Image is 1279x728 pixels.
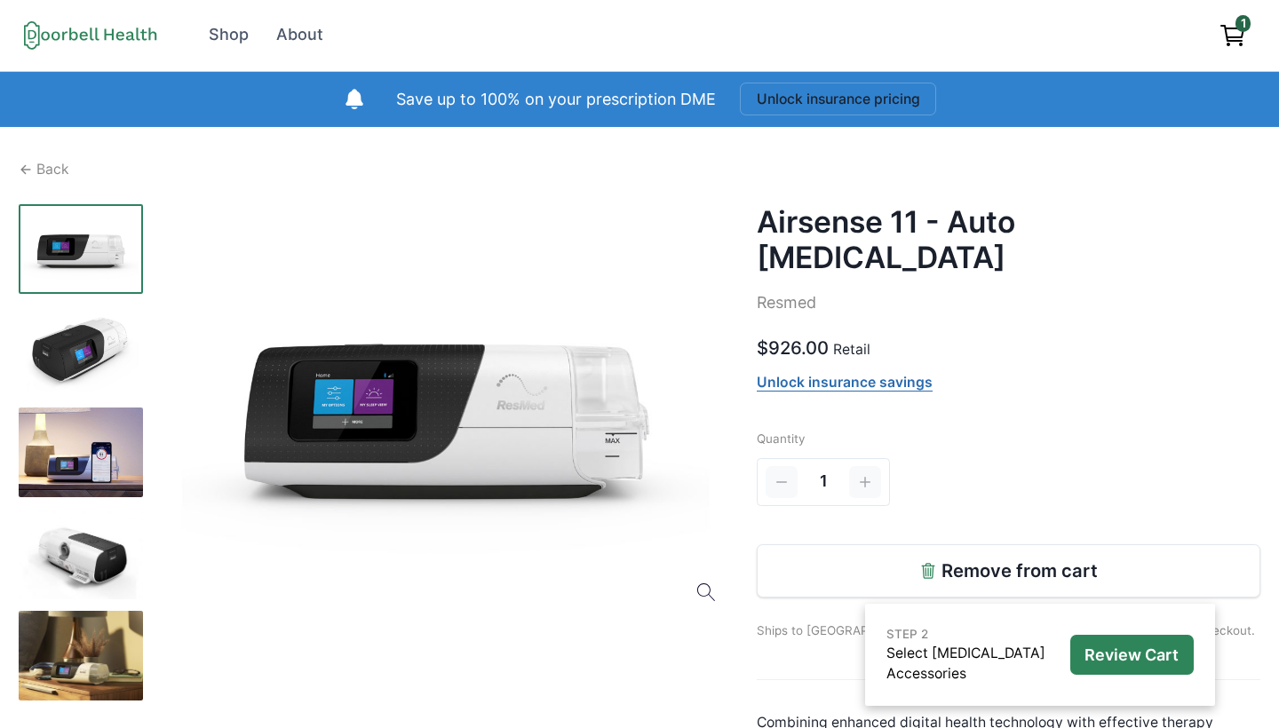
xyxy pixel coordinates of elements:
[886,625,1062,643] p: STEP 2
[1084,645,1179,665] p: Review Cart
[276,23,323,47] div: About
[757,597,1260,639] p: Ships to [GEOGRAPHIC_DATA], [GEOGRAPHIC_DATA]. Shipping calculated at checkout.
[757,291,1260,315] p: Resmed
[833,339,870,360] p: Retail
[19,408,143,497] img: 8f0kim6ynodxac6ibgtp19htacp6
[265,15,336,55] a: About
[757,204,1260,276] h2: Airsense 11 - Auto [MEDICAL_DATA]
[766,466,798,498] button: Decrement
[740,83,937,115] button: Unlock insurance pricing
[1235,15,1251,31] span: 1
[19,305,143,395] img: aufi40fuafgnm60a9ty1wkmgcog5
[941,560,1098,582] p: Remove from cart
[36,159,69,180] p: Back
[757,374,933,392] a: Unlock insurance savings
[19,204,143,294] img: pscvkewmdlp19lsde7niddjswnax
[19,611,143,700] img: ro0ji3te2yyt784kis50z6sn4eg7
[886,645,1045,683] a: Select [MEDICAL_DATA] Accessories
[396,88,716,112] p: Save up to 100% on your prescription DME
[849,466,881,498] button: Increment
[19,509,143,598] img: 2h384f27yffxxq90xqzog7bkz08p
[209,23,249,47] div: Shop
[757,430,1260,447] p: Quantity
[197,15,261,55] a: Shop
[1070,635,1194,675] button: Review Cart
[757,335,829,361] p: $926.00
[757,544,1260,597] button: Remove from cart
[820,470,828,494] span: 1
[1211,15,1255,55] a: View cart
